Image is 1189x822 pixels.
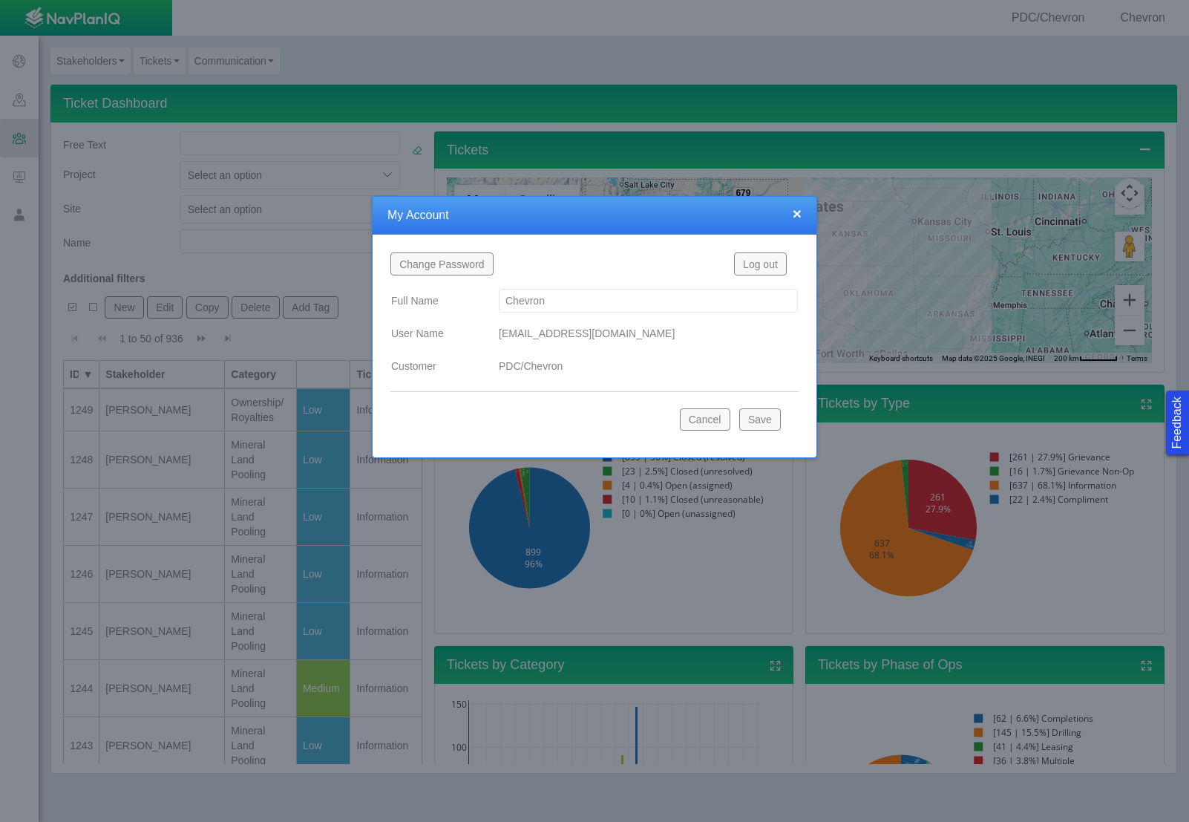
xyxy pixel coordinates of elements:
[390,252,494,275] button: Change Password
[499,353,798,379] div: PDC/Chevron
[379,353,487,379] label: Customer
[680,408,730,431] button: Cancel
[379,320,487,347] label: User Name
[793,206,802,221] button: close
[387,208,802,224] h4: My Account
[734,252,787,275] button: Log out
[739,408,781,431] button: Save
[499,320,798,347] div: [EMAIL_ADDRESS][DOMAIN_NAME]
[379,287,487,314] label: Full Name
